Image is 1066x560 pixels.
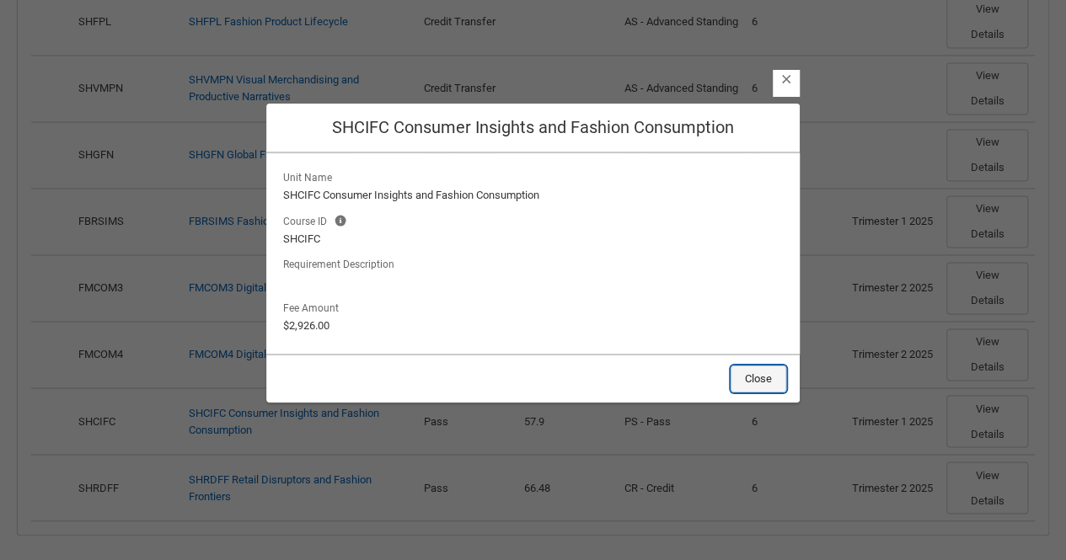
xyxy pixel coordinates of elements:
button: Close [731,365,786,392]
span: Course ID [283,211,334,229]
lightning-formatted-text: SHCIFC Consumer Insights and Fashion Consumption [283,187,783,204]
lightning-formatted-text: SHCIFC [283,231,783,248]
span: Requirement Description [283,253,401,272]
p: Fee Amount [283,297,346,316]
lightning-formatted-number: $2,926.00 [283,319,329,332]
button: Close [779,72,793,86]
h2: SHCIFC Consumer Insights and Fashion Consumption [280,117,786,138]
span: Unit Name [283,167,339,185]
